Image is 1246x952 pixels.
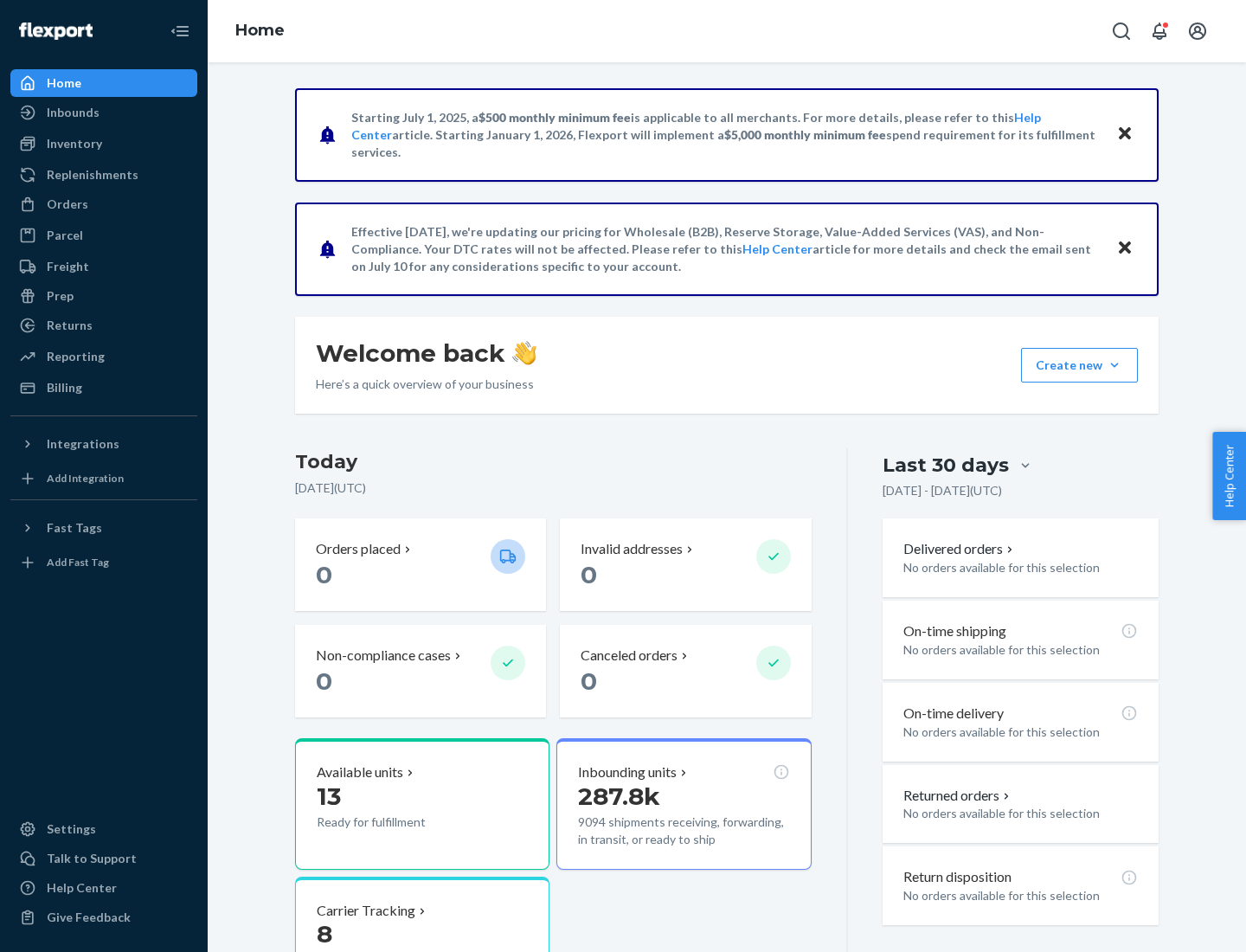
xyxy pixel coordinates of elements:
[578,814,789,848] p: 9094 shipments receiving, forwarding, in transit, or ready to ship
[47,104,100,121] div: Inbounds
[47,820,96,838] div: Settings
[47,258,89,275] div: Freight
[10,130,197,158] a: Inventory
[512,341,536,365] img: hand-wave emoji
[235,21,285,40] a: Home
[317,814,477,831] p: Ready for fulfillment
[47,166,138,183] div: Replenishments
[10,514,197,542] button: Fast Tags
[10,253,197,280] a: Freight
[19,23,93,40] img: Flexport logo
[47,74,81,92] div: Home
[47,135,102,152] div: Inventory
[903,621,1006,641] p: On-time shipping
[883,452,1009,479] div: Last 30 days
[903,805,1138,822] p: No orders available for this selection
[47,317,93,334] div: Returns
[560,625,811,717] button: Canceled orders 0
[317,762,403,782] p: Available units
[47,348,105,365] div: Reporting
[316,376,536,393] p: Here’s a quick overview of your business
[10,874,197,902] a: Help Center
[1212,432,1246,520] button: Help Center
[351,109,1100,161] p: Starting July 1, 2025, a is applicable to all merchants. For more details, please refer to this a...
[556,738,811,870] button: Inbounding units287.8k9094 shipments receiving, forwarding, in transit, or ready to ship
[903,539,1017,559] button: Delivered orders
[47,227,83,244] div: Parcel
[560,518,811,611] button: Invalid addresses 0
[903,867,1012,887] p: Return disposition
[47,471,124,486] div: Add Integration
[903,559,1138,576] p: No orders available for this selection
[578,762,677,782] p: Inbounding units
[724,127,886,142] span: $5,000 monthly minimum fee
[163,14,197,48] button: Close Navigation
[1114,122,1136,147] button: Close
[903,786,1013,806] button: Returned orders
[10,69,197,97] a: Home
[316,666,332,696] span: 0
[351,223,1100,275] p: Effective [DATE], we're updating our pricing for Wholesale (B2B), Reserve Storage, Value-Added Se...
[1114,236,1136,261] button: Close
[10,190,197,218] a: Orders
[295,738,549,870] button: Available units13Ready for fulfillment
[295,625,546,717] button: Non-compliance cases 0
[47,909,131,926] div: Give Feedback
[478,110,631,125] span: $500 monthly minimum fee
[10,99,197,126] a: Inbounds
[581,539,683,559] p: Invalid addresses
[1142,14,1177,48] button: Open notifications
[295,518,546,611] button: Orders placed 0
[581,646,678,666] p: Canceled orders
[316,338,536,369] h1: Welcome back
[1180,14,1215,48] button: Open account menu
[10,845,197,872] a: Talk to Support
[883,482,1002,499] p: [DATE] - [DATE] ( UTC )
[47,850,137,867] div: Talk to Support
[10,904,197,931] button: Give Feedback
[222,6,299,56] ol: breadcrumbs
[47,435,119,453] div: Integrations
[10,374,197,402] a: Billing
[10,549,197,576] a: Add Fast Tag
[578,782,660,811] span: 287.8k
[316,560,332,589] span: 0
[316,539,401,559] p: Orders placed
[47,519,102,537] div: Fast Tags
[47,196,88,213] div: Orders
[1021,348,1138,383] button: Create new
[10,222,197,249] a: Parcel
[316,646,451,666] p: Non-compliance cases
[10,465,197,492] a: Add Integration
[47,287,74,305] div: Prep
[10,312,197,339] a: Returns
[47,879,117,897] div: Help Center
[10,815,197,843] a: Settings
[10,430,197,458] button: Integrations
[47,379,82,396] div: Billing
[903,641,1138,659] p: No orders available for this selection
[10,282,197,310] a: Prep
[10,343,197,370] a: Reporting
[581,666,597,696] span: 0
[295,448,812,476] h3: Today
[317,782,341,811] span: 13
[1104,14,1139,48] button: Open Search Box
[317,901,415,921] p: Carrier Tracking
[742,241,812,256] a: Help Center
[903,724,1138,741] p: No orders available for this selection
[10,161,197,189] a: Replenishments
[317,919,332,949] span: 8
[47,555,109,569] div: Add Fast Tag
[581,560,597,589] span: 0
[903,704,1004,724] p: On-time delivery
[903,887,1138,904] p: No orders available for this selection
[295,479,812,497] p: [DATE] ( UTC )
